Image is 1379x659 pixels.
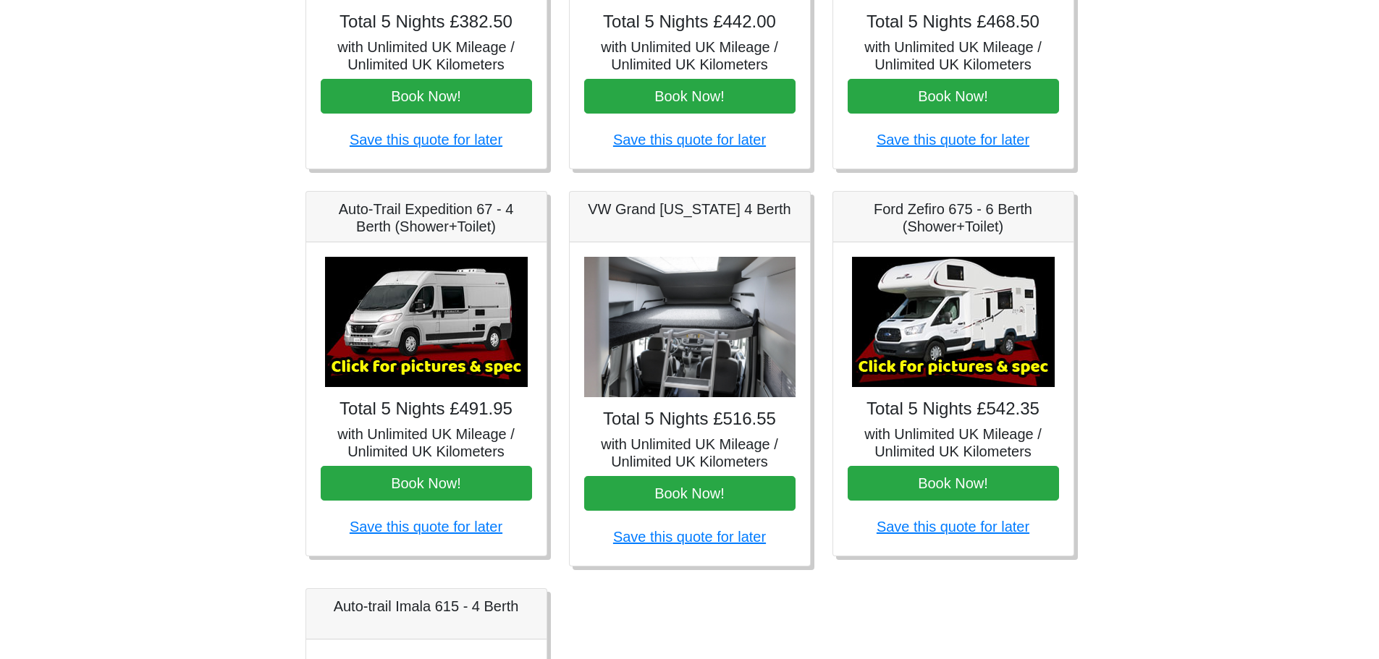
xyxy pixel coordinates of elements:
h5: with Unlimited UK Mileage / Unlimited UK Kilometers [584,435,796,470]
h4: Total 5 Nights £516.55 [584,409,796,430]
h4: Total 5 Nights £442.00 [584,12,796,33]
h5: with Unlimited UK Mileage / Unlimited UK Kilometers [848,38,1059,73]
h4: Total 5 Nights £382.50 [321,12,532,33]
a: Save this quote for later [350,519,502,535]
h5: with Unlimited UK Mileage / Unlimited UK Kilometers [848,425,1059,460]
h5: Ford Zefiro 675 - 6 Berth (Shower+Toilet) [848,200,1059,235]
h4: Total 5 Nights £491.95 [321,399,532,420]
button: Book Now! [584,79,796,114]
button: Book Now! [321,79,532,114]
a: Save this quote for later [877,132,1029,148]
a: Save this quote for later [877,519,1029,535]
h5: Auto-Trail Expedition 67 - 4 Berth (Shower+Toilet) [321,200,532,235]
h5: with Unlimited UK Mileage / Unlimited UK Kilometers [584,38,796,73]
a: Save this quote for later [350,132,502,148]
button: Book Now! [848,466,1059,501]
h4: Total 5 Nights £468.50 [848,12,1059,33]
h5: with Unlimited UK Mileage / Unlimited UK Kilometers [321,425,532,460]
img: Ford Zefiro 675 - 6 Berth (Shower+Toilet) [852,257,1055,387]
img: VW Grand California 4 Berth [584,257,796,398]
h5: with Unlimited UK Mileage / Unlimited UK Kilometers [321,38,532,73]
button: Book Now! [584,476,796,511]
img: Auto-Trail Expedition 67 - 4 Berth (Shower+Toilet) [325,257,528,387]
button: Book Now! [848,79,1059,114]
h5: Auto-trail Imala 615 - 4 Berth [321,598,532,615]
a: Save this quote for later [613,132,766,148]
a: Save this quote for later [613,529,766,545]
button: Book Now! [321,466,532,501]
h4: Total 5 Nights £542.35 [848,399,1059,420]
h5: VW Grand [US_STATE] 4 Berth [584,200,796,218]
